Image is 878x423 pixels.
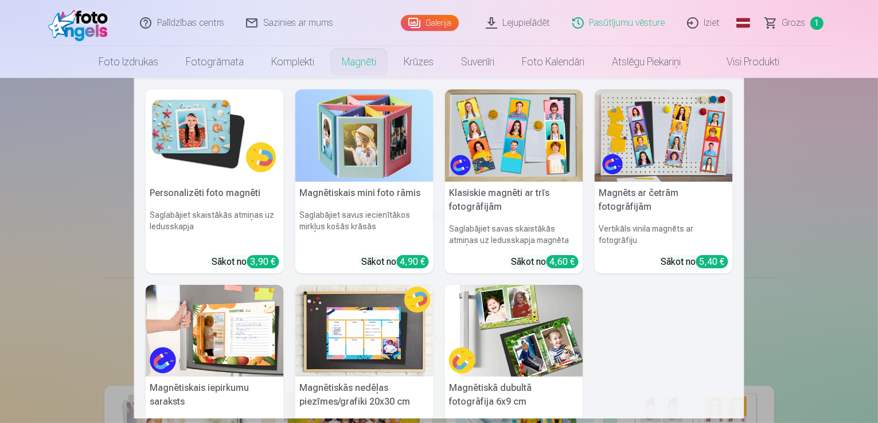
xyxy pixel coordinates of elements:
[595,182,733,218] h5: Magnēts ar četrām fotogrāfijām
[295,205,434,250] h6: Saglabājiet savus iecienītākos mirkļus košās krāsās
[146,205,284,250] h6: Saglabājiet skaistākās atmiņas uz ledusskapja
[696,255,728,268] div: 5,40 €
[595,89,733,273] a: Magnēts ar četrām fotogrāfijāmMagnēts ar četrām fotogrāfijāmVertikāls vinila magnēts ar fotogrāfi...
[362,255,429,269] div: Sākot no
[547,255,579,268] div: 4,60 €
[295,89,434,273] a: Magnētiskais mini foto rāmisMagnētiskais mini foto rāmisSaglabājiet savus iecienītākos mirkļus ko...
[598,46,694,78] a: Atslēgu piekariņi
[85,46,172,78] a: Foto izdrukas
[445,285,583,377] img: Magnētiskā dubultā fotogrāfija 6x9 cm
[810,17,824,30] span: 1
[390,46,447,78] a: Krūzes
[595,218,733,250] h6: Vertikāls vinila magnēts ar fotogrāfiju
[212,255,279,269] div: Sākot no
[445,89,583,182] img: Klasiskie magnēti ar trīs fotogrāfijām
[397,255,429,268] div: 4,90 €
[257,46,328,78] a: Komplekti
[694,46,793,78] a: Visi produkti
[512,255,579,269] div: Sākot no
[146,89,284,273] a: Personalizēti foto magnētiPersonalizēti foto magnētiSaglabājiet skaistākās atmiņas uz ledusskapja...
[146,89,284,182] img: Personalizēti foto magnēti
[401,15,459,31] a: Galerija
[295,285,434,377] img: Magnētiskās nedēļas piezīmes/grafiki 20x30 cm
[445,377,583,413] h5: Magnētiskā dubultā fotogrāfija 6x9 cm
[328,46,390,78] a: Magnēti
[447,46,508,78] a: Suvenīri
[146,285,284,377] img: Magnētiskais iepirkumu saraksts
[508,46,598,78] a: Foto kalendāri
[445,218,583,250] h6: Saglabājiet savas skaistākās atmiņas uz ledusskapja magnēta
[445,182,583,218] h5: Klasiskie magnēti ar trīs fotogrāfijām
[146,377,284,413] h5: Magnētiskais iepirkumu saraksts
[445,89,583,273] a: Klasiskie magnēti ar trīs fotogrāfijāmKlasiskie magnēti ar trīs fotogrāfijāmSaglabājiet savas ska...
[782,16,806,30] span: Grozs
[247,255,279,268] div: 3,90 €
[295,89,434,182] img: Magnētiskais mini foto rāmis
[48,5,114,41] img: /fa1
[661,255,728,269] div: Sākot no
[146,182,284,205] h5: Personalizēti foto magnēti
[295,377,434,413] h5: Magnētiskās nedēļas piezīmes/grafiki 20x30 cm
[595,89,733,182] img: Magnēts ar četrām fotogrāfijām
[172,46,257,78] a: Fotogrāmata
[295,182,434,205] h5: Magnētiskais mini foto rāmis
